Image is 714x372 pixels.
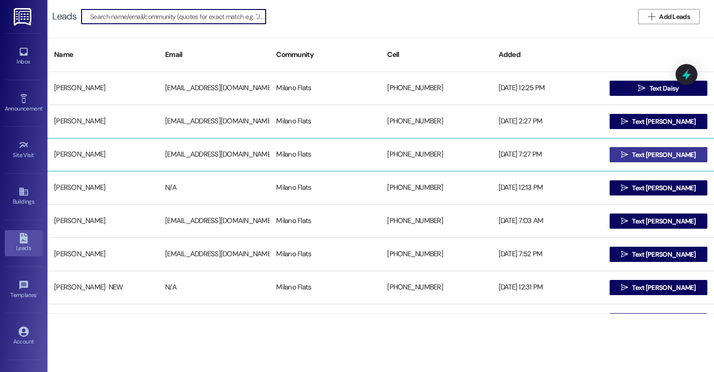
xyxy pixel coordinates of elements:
[492,178,603,197] div: [DATE] 12:13 PM
[47,145,158,164] div: [PERSON_NAME]
[269,212,380,231] div: Milano Flats
[380,79,491,98] div: [PHONE_NUMBER]
[649,84,679,93] span: Text Daisy
[47,178,158,197] div: [PERSON_NAME]
[269,278,380,297] div: Milano Flats
[269,112,380,131] div: Milano Flats
[492,112,603,131] div: [DATE] 2:27 PM
[632,283,695,293] span: Text [PERSON_NAME]
[610,214,707,229] button: Text [PERSON_NAME]
[380,43,491,66] div: Cell
[621,118,628,125] i: 
[47,43,158,66] div: Name
[621,284,628,291] i: 
[632,216,695,226] span: Text [PERSON_NAME]
[492,79,603,98] div: [DATE] 12:25 PM
[5,230,43,256] a: Leads
[610,247,707,262] button: Text [PERSON_NAME]
[492,311,603,330] div: [DATE] 7:52 PM
[659,12,690,22] span: Add Leads
[158,278,269,297] div: N/A
[47,79,158,98] div: [PERSON_NAME]
[37,290,38,297] span: •
[610,81,707,96] button: Text Daisy
[610,114,707,129] button: Text [PERSON_NAME]
[269,79,380,98] div: Milano Flats
[5,324,43,349] a: Account
[632,117,695,127] span: Text [PERSON_NAME]
[5,277,43,303] a: Templates •
[158,178,269,197] div: N/A
[269,145,380,164] div: Milano Flats
[621,251,628,258] i: 
[380,178,491,197] div: [PHONE_NUMBER]
[269,178,380,197] div: Milano Flats
[621,151,628,158] i: 
[269,245,380,264] div: Milano Flats
[158,79,269,98] div: [EMAIL_ADDRESS][DOMAIN_NAME]
[158,245,269,264] div: [EMAIL_ADDRESS][DOMAIN_NAME]
[158,311,269,330] div: [PERSON_NAME][EMAIL_ADDRESS][PERSON_NAME][DOMAIN_NAME]
[648,13,655,20] i: 
[621,217,628,225] i: 
[380,145,491,164] div: [PHONE_NUMBER]
[610,313,707,328] button: Text [PERSON_NAME]
[380,278,491,297] div: [PHONE_NUMBER]
[5,44,43,69] a: Inbox
[380,311,491,330] div: [PHONE_NUMBER]
[638,9,700,24] button: Add Leads
[492,212,603,231] div: [DATE] 7:03 AM
[621,184,628,192] i: 
[42,104,44,111] span: •
[47,112,158,131] div: [PERSON_NAME]
[610,147,707,162] button: Text [PERSON_NAME]
[492,43,603,66] div: Added
[47,278,158,297] div: [PERSON_NAME] NEW
[632,250,695,260] span: Text [PERSON_NAME]
[380,245,491,264] div: [PHONE_NUMBER]
[47,245,158,264] div: [PERSON_NAME]
[47,212,158,231] div: [PERSON_NAME]
[47,311,158,330] div: [PERSON_NAME][DEMOGRAPHIC_DATA]
[492,278,603,297] div: [DATE] 12:31 PM
[632,183,695,193] span: Text [PERSON_NAME]
[14,8,33,26] img: ResiDesk Logo
[610,280,707,295] button: Text [PERSON_NAME]
[269,311,380,330] div: Milano Flats
[492,245,603,264] div: [DATE] 7:52 PM
[638,84,645,92] i: 
[380,112,491,131] div: [PHONE_NUMBER]
[52,11,76,21] div: Leads
[610,180,707,195] button: Text [PERSON_NAME]
[34,150,36,157] span: •
[90,10,266,23] input: Search name/email/community (quotes for exact match e.g. "John Smith")
[632,150,695,160] span: Text [PERSON_NAME]
[492,145,603,164] div: [DATE] 7:27 PM
[158,43,269,66] div: Email
[158,112,269,131] div: [EMAIL_ADDRESS][DOMAIN_NAME]
[158,212,269,231] div: [EMAIL_ADDRESS][DOMAIN_NAME]
[158,145,269,164] div: [EMAIL_ADDRESS][DOMAIN_NAME]
[5,137,43,163] a: Site Visit •
[269,43,380,66] div: Community
[380,212,491,231] div: [PHONE_NUMBER]
[5,184,43,209] a: Buildings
